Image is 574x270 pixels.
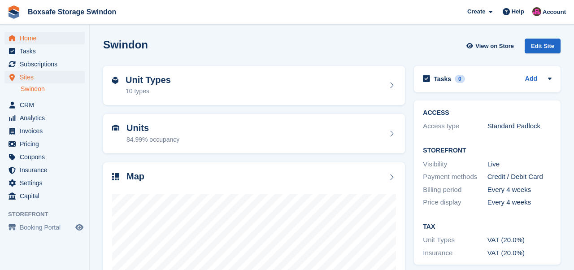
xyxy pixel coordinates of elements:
h2: Units [126,123,179,133]
div: Payment methods [423,172,487,182]
h2: Tasks [434,75,451,83]
a: menu [4,190,85,202]
span: Help [512,7,524,16]
div: Insurance [423,248,487,258]
a: Add [525,74,537,84]
div: 10 types [126,87,171,96]
span: Home [20,32,74,44]
span: Capital [20,190,74,202]
img: stora-icon-8386f47178a22dfd0bd8f6a31ec36ba5ce8667c1dd55bd0f319d3a0aa187defe.svg [7,5,21,19]
h2: Tax [423,223,552,231]
span: Subscriptions [20,58,74,70]
div: VAT (20.0%) [487,235,552,245]
a: menu [4,125,85,137]
a: Swindon [21,85,85,93]
a: menu [4,138,85,150]
div: Live [487,159,552,170]
span: Booking Portal [20,221,74,234]
span: Account [543,8,566,17]
div: Access type [423,121,487,131]
a: View on Store [465,39,517,53]
img: Philip Matthews [532,7,541,16]
a: menu [4,221,85,234]
div: 84.99% occupancy [126,135,179,144]
a: menu [4,45,85,57]
a: Edit Site [525,39,561,57]
h2: Unit Types [126,75,171,85]
span: Settings [20,177,74,189]
span: Invoices [20,125,74,137]
a: menu [4,164,85,176]
img: map-icn-33ee37083ee616e46c38cad1a60f524a97daa1e2b2c8c0bc3eb3415660979fc1.svg [112,173,119,180]
a: menu [4,99,85,111]
div: Every 4 weeks [487,185,552,195]
a: menu [4,177,85,189]
a: menu [4,151,85,163]
h2: Swindon [103,39,148,51]
span: Insurance [20,164,74,176]
a: Units 84.99% occupancy [103,114,405,153]
span: Pricing [20,138,74,150]
h2: Storefront [423,147,552,154]
div: Edit Site [525,39,561,53]
div: Standard Padlock [487,121,552,131]
div: Unit Types [423,235,487,245]
div: 0 [455,75,465,83]
a: Preview store [74,222,85,233]
a: menu [4,32,85,44]
a: menu [4,71,85,83]
h2: Map [126,171,144,182]
img: unit-icn-7be61d7bf1b0ce9d3e12c5938cc71ed9869f7b940bace4675aadf7bd6d80202e.svg [112,125,119,131]
span: Tasks [20,45,74,57]
a: menu [4,58,85,70]
span: Create [467,7,485,16]
span: Coupons [20,151,74,163]
div: Billing period [423,185,487,195]
div: Every 4 weeks [487,197,552,208]
div: Price display [423,197,487,208]
span: CRM [20,99,74,111]
img: unit-type-icn-2b2737a686de81e16bb02015468b77c625bbabd49415b5ef34ead5e3b44a266d.svg [112,77,118,84]
span: View on Store [475,42,514,51]
h2: ACCESS [423,109,552,117]
a: Boxsafe Storage Swindon [24,4,120,19]
span: Sites [20,71,74,83]
a: Unit Types 10 types [103,66,405,105]
span: Storefront [8,210,89,219]
div: Credit / Debit Card [487,172,552,182]
span: Analytics [20,112,74,124]
a: menu [4,112,85,124]
div: VAT (20.0%) [487,248,552,258]
div: Visibility [423,159,487,170]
